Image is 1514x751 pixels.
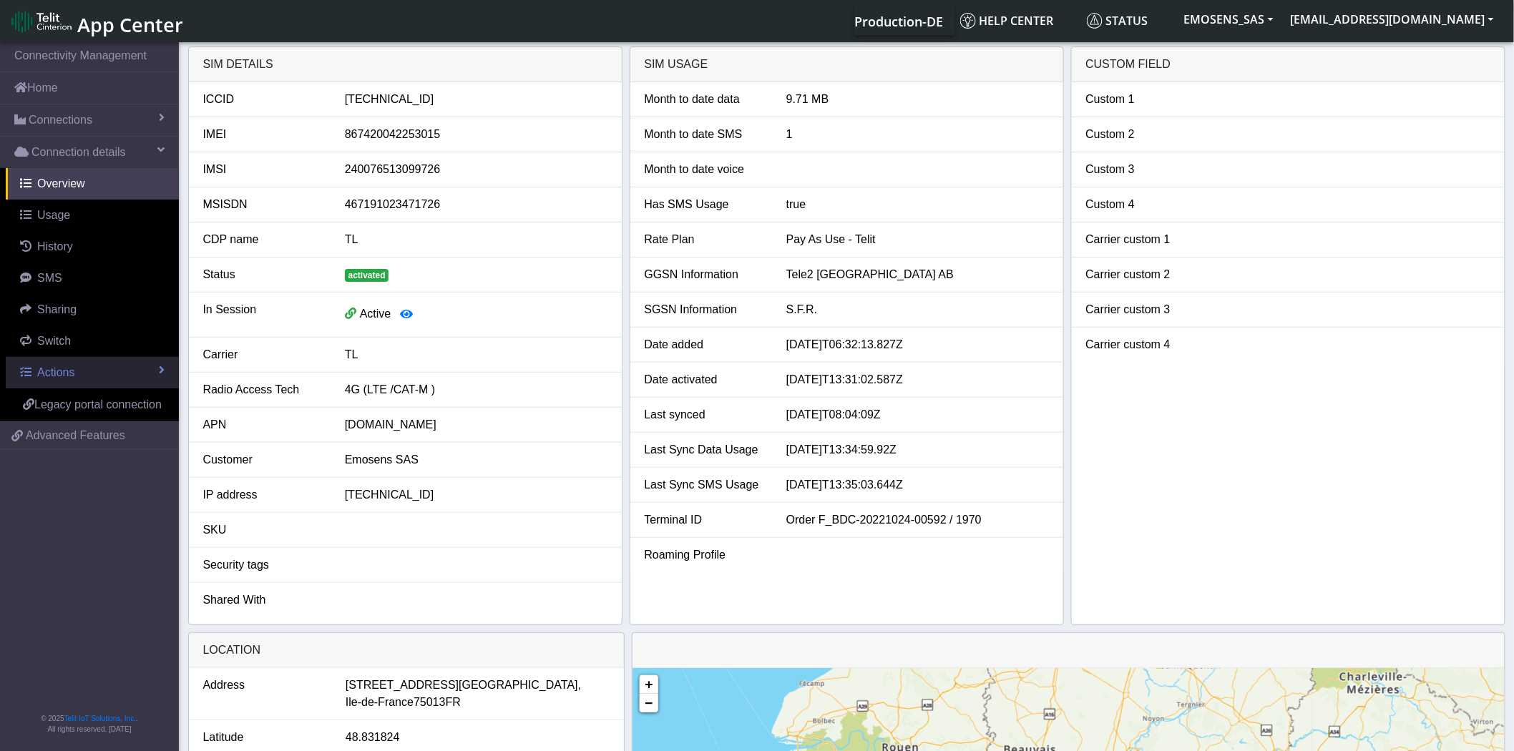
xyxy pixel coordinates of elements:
[37,335,71,347] span: Switch
[1282,6,1503,32] button: [EMAIL_ADDRESS][DOMAIN_NAME]
[360,308,391,320] span: Active
[1075,336,1217,353] div: Carrier custom 4
[334,91,618,108] div: [TECHNICAL_ID]
[192,416,334,433] div: APN
[77,11,183,38] span: App Center
[414,694,446,711] span: 75013
[1075,196,1217,213] div: Custom 4
[189,633,624,668] div: LOCATION
[446,694,461,711] span: FR
[776,336,1060,353] div: [DATE]T06:32:13.827Z
[640,694,658,712] a: Zoom out
[192,592,334,609] div: Shared With
[189,47,622,82] div: SIM details
[1075,266,1217,283] div: Carrier custom 2
[776,126,1060,143] div: 1
[192,301,334,328] div: In Session
[1087,13,1103,29] img: status.svg
[634,371,776,388] div: Date activated
[776,196,1060,213] div: true
[29,112,92,129] span: Connections
[634,546,776,564] div: Roaming Profile
[192,381,334,398] div: Radio Access Tech
[960,13,976,29] img: knowledge.svg
[634,511,776,529] div: Terminal ID
[634,161,776,178] div: Month to date voice
[11,10,72,33] img: logo-telit-cinterion-gw-new.png
[634,91,776,108] div: Month to date data
[1075,161,1217,178] div: Custom 3
[6,294,179,325] a: Sharing
[334,161,618,178] div: 240076513099726
[192,677,335,711] div: Address
[1075,231,1217,248] div: Carrier custom 1
[334,486,618,504] div: [TECHNICAL_ID]
[634,196,776,213] div: Has SMS Usage
[11,6,181,36] a: App Center
[855,13,944,30] span: Production-DE
[192,521,334,539] div: SKU
[37,177,85,190] span: Overview
[1176,6,1282,32] button: EMOSENS_SAS
[192,556,334,574] div: Security tags
[776,441,1060,458] div: [DATE]T13:34:59.92Z
[192,729,335,746] div: Latitude
[1081,6,1176,35] a: Status
[37,303,77,315] span: Sharing
[776,511,1060,529] div: Order F_BDC-20221024-00592 / 1970
[459,677,581,694] span: [GEOGRAPHIC_DATA],
[6,168,179,200] a: Overview
[34,398,162,411] span: Legacy portal connection
[640,675,658,694] a: Zoom in
[192,451,334,468] div: Customer
[960,13,1054,29] span: Help center
[634,336,776,353] div: Date added
[6,357,179,388] a: Actions
[6,325,179,357] a: Switch
[192,196,334,213] div: MSISDN
[6,200,179,231] a: Usage
[64,715,136,722] a: Telit IoT Solutions, Inc.
[1087,13,1148,29] span: Status
[334,381,618,398] div: 4G (LTE /CAT-M )
[37,366,74,378] span: Actions
[776,406,1060,423] div: [DATE]T08:04:09Z
[634,126,776,143] div: Month to date SMS
[634,266,776,283] div: GGSN Information
[192,346,334,363] div: Carrier
[37,272,62,284] span: SMS
[31,144,126,161] span: Connection details
[776,476,1060,494] div: [DATE]T13:35:03.644Z
[334,451,618,468] div: Emosens SAS
[334,346,618,363] div: TL
[776,231,1060,248] div: Pay As Use - Telit
[634,301,776,318] div: SGSN Information
[26,427,125,444] span: Advanced Features
[6,231,179,262] a: History
[776,371,1060,388] div: [DATE]T13:31:02.587Z
[346,694,414,711] span: Ile-de-France
[192,486,334,504] div: IP address
[634,476,776,494] div: Last Sync SMS Usage
[192,91,334,108] div: ICCID
[776,91,1060,108] div: 9.71 MB
[192,161,334,178] div: IMSI
[345,269,389,282] span: activated
[334,231,618,248] div: TL
[634,441,776,458] div: Last Sync Data Usage
[335,729,620,746] div: 48.831824
[634,231,776,248] div: Rate Plan
[776,301,1060,318] div: S.F.R.
[854,6,943,35] a: Your current platform instance
[1072,47,1505,82] div: Custom field
[1075,126,1217,143] div: Custom 2
[1075,301,1217,318] div: Carrier custom 3
[346,677,459,694] span: [STREET_ADDRESS]
[192,266,334,283] div: Status
[954,6,1081,35] a: Help center
[37,209,70,221] span: Usage
[6,262,179,294] a: SMS
[334,196,618,213] div: 467191023471726
[1075,91,1217,108] div: Custom 1
[634,406,776,423] div: Last synced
